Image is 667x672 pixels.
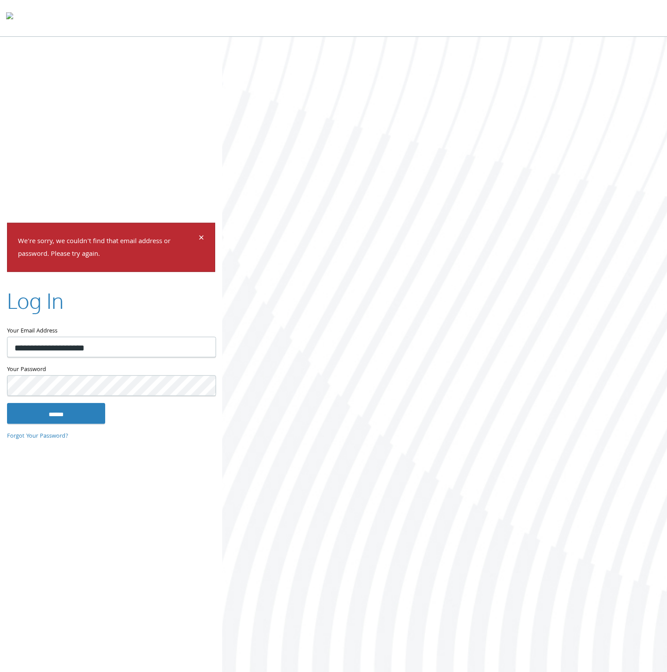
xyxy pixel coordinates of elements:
[7,286,64,315] h2: Log In
[7,364,215,375] label: Your Password
[199,234,204,244] button: Dismiss alert
[7,431,68,441] a: Forgot Your Password?
[6,9,13,27] img: todyl-logo-dark.svg
[18,236,197,261] p: We're sorry, we couldn't find that email address or password. Please try again.
[199,230,204,248] span: ×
